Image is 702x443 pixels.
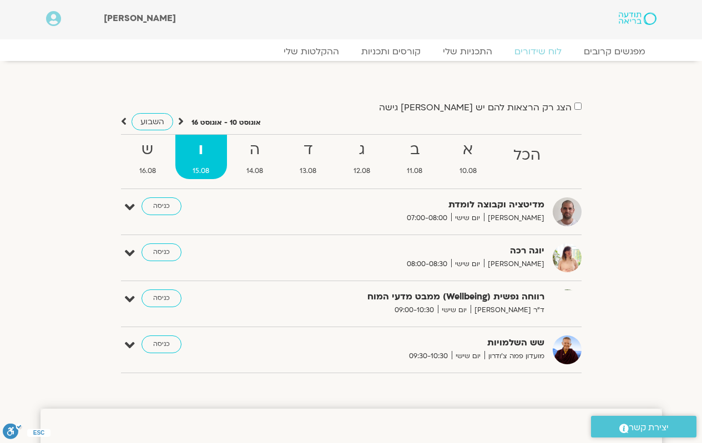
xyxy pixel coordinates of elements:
span: [PERSON_NAME] [104,12,176,24]
span: יום שישי [451,212,484,224]
span: יום שישי [451,258,484,270]
a: התכניות שלי [432,46,503,57]
label: הצג רק הרצאות להם יש [PERSON_NAME] גישה [379,103,572,113]
a: ו15.08 [175,135,227,179]
a: מפגשים קרובים [573,46,656,57]
a: לוח שידורים [503,46,573,57]
span: 12.08 [336,165,388,177]
span: יום שישי [438,304,471,316]
strong: שש השלמויות [272,335,544,350]
span: 11.08 [390,165,440,177]
span: 09:30-10:30 [405,350,452,362]
a: ה14.08 [229,135,281,179]
a: ההקלטות שלי [272,46,350,57]
a: השבוע [132,113,173,130]
strong: ד [282,138,334,162]
strong: ש [122,138,174,162]
a: ב11.08 [390,135,440,179]
span: מועדון פמה צ'ודרון [484,350,544,362]
strong: יוגה רכה [272,243,544,258]
strong: מדיטציה וקבוצה לומדת [272,197,544,212]
span: יצירת קשר [629,420,669,435]
nav: Menu [46,46,656,57]
span: [PERSON_NAME] [484,258,544,270]
span: ד"ר [PERSON_NAME] [471,304,544,316]
a: יצירת קשר [591,416,696,437]
span: 13.08 [282,165,334,177]
span: 15.08 [175,165,227,177]
a: ש16.08 [122,135,174,179]
a: כניסה [142,335,181,353]
a: כניסה [142,289,181,307]
span: [PERSON_NAME] [484,212,544,224]
span: 08:00-08:30 [403,258,451,270]
p: אוגוסט 10 - אוגוסט 16 [191,117,261,129]
a: כניסה [142,243,181,261]
strong: הכל [496,143,558,168]
a: ג12.08 [336,135,388,179]
span: 07:00-08:00 [403,212,451,224]
strong: ו [175,138,227,162]
a: הכל [496,135,558,179]
strong: א [442,138,494,162]
span: השבוע [140,116,164,127]
span: 16.08 [122,165,174,177]
span: 14.08 [229,165,281,177]
span: 09:00-10:30 [391,304,438,316]
strong: רווחה נפשית (Wellbeing) ממבט מדעי המוח [272,289,544,304]
span: 10.08 [442,165,494,177]
strong: ה [229,138,281,162]
a: א10.08 [442,135,494,179]
strong: ג [336,138,388,162]
a: ד13.08 [282,135,334,179]
a: כניסה [142,197,181,215]
a: קורסים ותכניות [350,46,432,57]
strong: ב [390,138,440,162]
span: יום שישי [452,350,484,362]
